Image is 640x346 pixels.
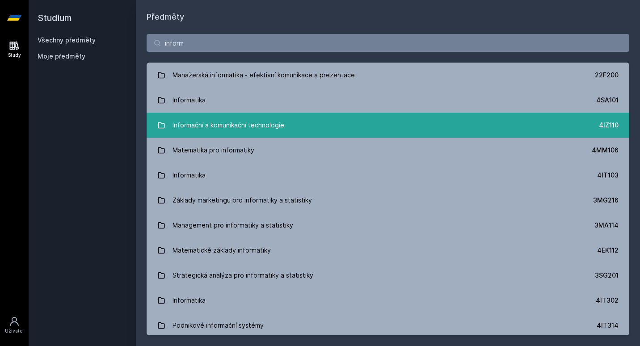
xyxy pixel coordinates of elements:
[594,221,619,230] div: 3MA114
[147,288,629,313] a: Informatika 4IT302
[38,36,96,44] a: Všechny předměty
[173,66,355,84] div: Manažerská informatika - efektivní komunikace a prezentace
[147,213,629,238] a: Management pro informatiky a statistiky 3MA114
[596,96,619,105] div: 4SA101
[173,241,271,259] div: Matematické základy informatiky
[2,312,27,339] a: Uživatel
[147,88,629,113] a: Informatika 4SA101
[147,63,629,88] a: Manažerská informatika - efektivní komunikace a prezentace 22F200
[595,271,619,280] div: 3SG201
[593,196,619,205] div: 3MG216
[595,71,619,80] div: 22F200
[8,52,21,59] div: Study
[173,116,284,134] div: Informační a komunikační technologie
[38,52,85,61] span: Moje předměty
[173,91,206,109] div: Informatika
[147,263,629,288] a: Strategická analýza pro informatiky a statistiky 3SG201
[599,121,619,130] div: 4IZ110
[173,291,206,309] div: Informatika
[173,266,313,284] div: Strategická analýza pro informatiky a statistiky
[147,34,629,52] input: Název nebo ident předmětu…
[596,296,619,305] div: 4IT302
[2,36,27,63] a: Study
[592,146,619,155] div: 4MM106
[147,188,629,213] a: Základy marketingu pro informatiky a statistiky 3MG216
[147,238,629,263] a: Matematické základy informatiky 4EK112
[173,166,206,184] div: Informatika
[147,113,629,138] a: Informační a komunikační technologie 4IZ110
[173,141,254,159] div: Matematika pro informatiky
[597,246,619,255] div: 4EK112
[597,321,619,330] div: 4IT314
[173,316,264,334] div: Podnikové informační systémy
[147,11,629,23] h1: Předměty
[147,138,629,163] a: Matematika pro informatiky 4MM106
[597,171,619,180] div: 4IT103
[5,328,24,334] div: Uživatel
[147,313,629,338] a: Podnikové informační systémy 4IT314
[173,191,312,209] div: Základy marketingu pro informatiky a statistiky
[173,216,293,234] div: Management pro informatiky a statistiky
[147,163,629,188] a: Informatika 4IT103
